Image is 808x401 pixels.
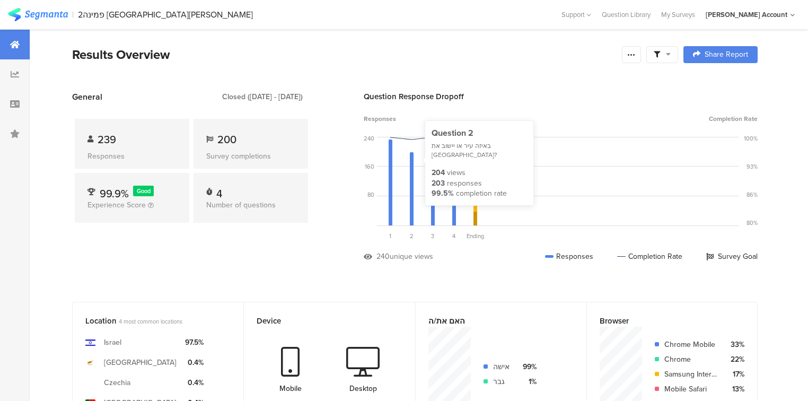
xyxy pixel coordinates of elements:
[217,132,236,147] span: 200
[447,168,466,178] div: views
[185,357,204,368] div: 0.4%
[72,8,74,21] div: |
[100,186,129,202] span: 99.9%
[137,187,151,195] span: Good
[709,114,758,124] span: Completion Rate
[493,361,510,372] div: אישה
[664,339,717,350] div: Chrome Mobile
[664,354,717,365] div: Chrome
[706,10,787,20] div: [PERSON_NAME] Account
[389,232,391,240] span: 1
[452,232,455,240] span: 4
[456,188,507,199] div: completion rate
[185,337,204,348] div: 97.5%
[349,383,377,394] div: Desktop
[432,127,527,139] div: Question 2
[518,361,537,372] div: 99%
[664,369,717,380] div: Samsung Internet
[656,10,700,20] a: My Surveys
[746,162,758,171] div: 93%
[364,134,374,143] div: 240
[104,337,121,348] div: Israel
[216,186,222,196] div: 4
[104,357,177,368] div: [GEOGRAPHIC_DATA]
[104,377,130,388] div: Czechia
[432,188,454,199] div: 99.5%
[119,317,182,326] span: 4 most common locations
[185,377,204,388] div: 0.4%
[561,6,591,23] div: Support
[428,315,556,327] div: האם את/ה
[206,151,295,162] div: Survey completions
[410,232,414,240] span: 2
[545,251,593,262] div: Responses
[72,91,102,103] span: General
[390,251,433,262] div: unique views
[746,219,758,227] div: 80%
[664,383,717,395] div: Mobile Safari
[726,354,744,365] div: 22%
[206,199,276,211] span: Number of questions
[78,10,253,20] div: 2פמינה [GEOGRAPHIC_DATA][PERSON_NAME]
[726,369,744,380] div: 17%
[705,51,748,58] span: Share Report
[85,315,213,327] div: Location
[617,251,682,262] div: Completion Rate
[222,91,303,102] div: Closed ([DATE] - [DATE])
[432,178,445,189] div: 203
[365,162,374,171] div: 160
[493,376,510,387] div: גבר
[596,10,656,20] a: Question Library
[600,315,727,327] div: Browser
[364,91,758,102] div: Question Response Dropoff
[257,315,384,327] div: Device
[98,132,116,147] span: 239
[464,232,486,240] div: Ending
[87,151,177,162] div: Responses
[726,383,744,395] div: 13%
[432,168,445,178] div: 204
[376,251,390,262] div: 240
[726,339,744,350] div: 33%
[744,134,758,143] div: 100%
[87,199,146,211] span: Experience Score
[72,45,617,64] div: Results Overview
[432,142,527,160] div: באיזה עיר או יישוב את [GEOGRAPHIC_DATA]?
[431,232,434,240] span: 3
[367,190,374,199] div: 80
[447,178,482,189] div: responses
[746,190,758,199] div: 86%
[8,8,68,21] img: segmanta logo
[518,376,537,387] div: 1%
[364,114,396,124] span: Responses
[279,383,302,394] div: Mobile
[706,251,758,262] div: Survey Goal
